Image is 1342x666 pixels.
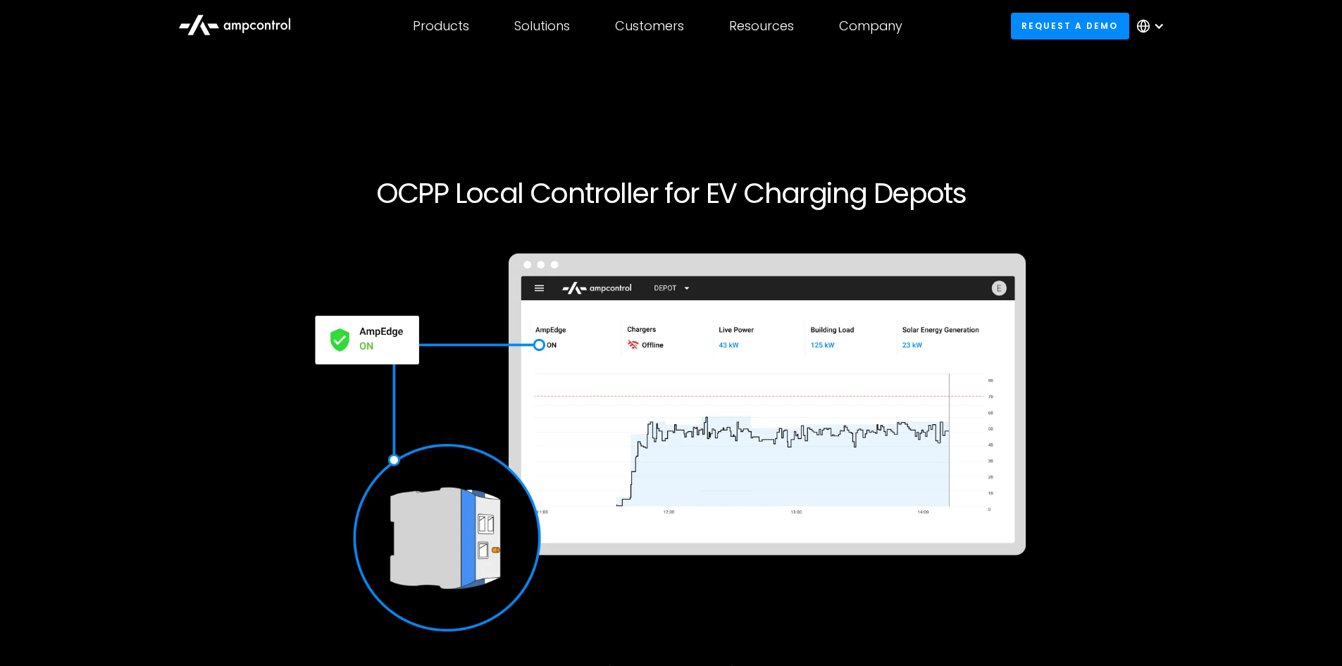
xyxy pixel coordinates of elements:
[514,18,570,34] div: Solutions
[1011,13,1129,39] a: Request a demo
[413,18,469,34] div: Products
[729,18,794,34] div: Resources
[839,18,902,34] div: Company
[243,176,1100,210] h1: OCPP Local Controller for EV Charging Depots
[615,18,684,34] div: Customers
[307,244,1036,642] img: AmpEdge an OCPP local controller for on-site ev charging depots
